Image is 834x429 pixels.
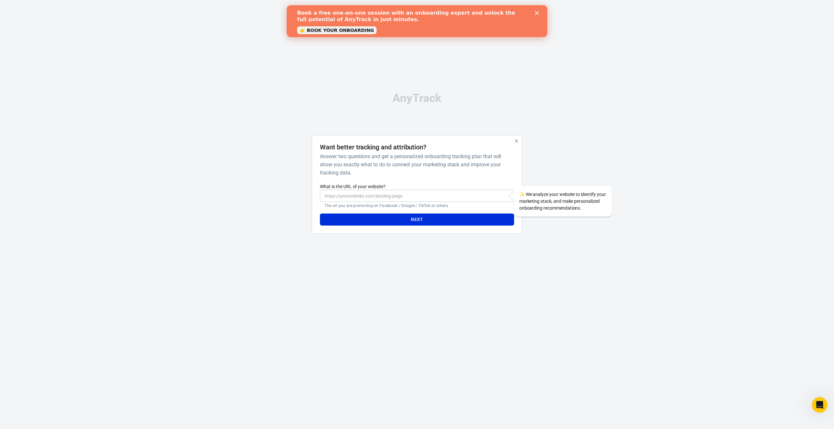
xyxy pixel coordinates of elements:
[320,143,426,151] h4: Want better tracking and attribution?
[519,192,525,197] span: sparkles
[320,214,514,226] button: Next
[324,203,509,208] p: The url you are promoting on Facebook / Google / TikTok or others
[514,186,612,217] div: We analyze your website to identify your marketing stack, and make personalized onboarding recomm...
[320,183,514,190] label: What is the URL of your website?
[254,92,580,104] div: AnyTrack
[287,5,547,37] iframe: Intercom live chat banner
[812,397,827,413] iframe: Intercom live chat
[320,152,511,177] h6: Answer two questions and get a personalized onboarding tracking plan that will show you exactly w...
[320,190,514,202] input: https://yourwebsite.com/landing-page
